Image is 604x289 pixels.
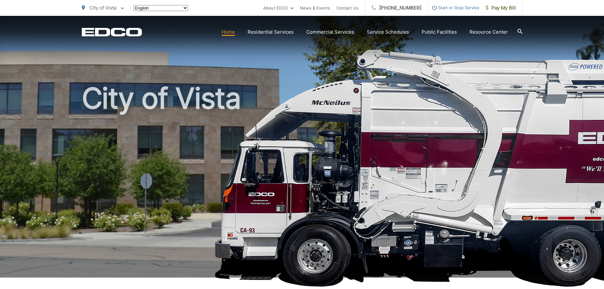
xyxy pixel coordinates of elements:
h1: City of Vista [82,82,523,283]
a: Home [222,28,235,36]
a: Service Schedules [367,28,409,36]
span: City of Vista [89,5,116,11]
select: Select a language [133,5,188,11]
a: Residential Services [248,28,294,36]
a: News & Events [300,4,330,12]
a: EDCD logo. Return to the homepage. [82,28,142,36]
a: About EDCO [263,4,294,12]
span: Pay My Bill [486,4,516,12]
a: Resource Center [470,28,508,36]
a: Public Facilities [422,28,457,36]
a: Commercial Services [306,28,354,36]
a: Contact Us [336,4,359,12]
